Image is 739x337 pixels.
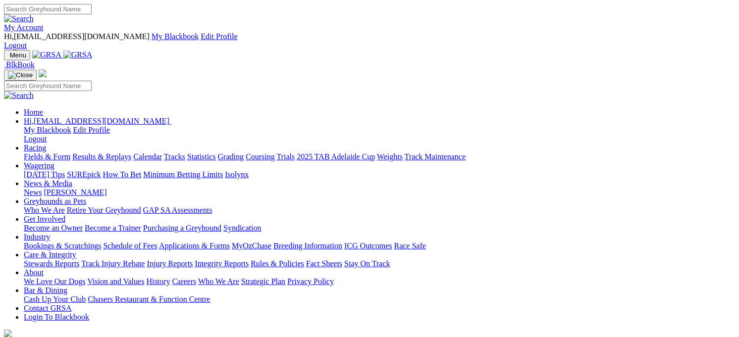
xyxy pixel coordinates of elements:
span: Hi, [EMAIL_ADDRESS][DOMAIN_NAME] [24,117,169,125]
a: SUREpick [67,170,101,179]
a: My Blackbook [152,32,199,41]
div: Industry [24,241,735,250]
a: Breeding Information [273,241,342,250]
a: Edit Profile [73,126,110,134]
a: BlkBook [4,60,35,69]
span: Menu [10,51,26,59]
a: Bookings & Scratchings [24,241,101,250]
a: How To Bet [103,170,142,179]
img: GRSA [63,50,93,59]
img: logo-grsa-white.png [39,69,47,77]
a: Results & Replays [72,152,131,161]
a: Minimum Betting Limits [143,170,223,179]
a: Chasers Restaurant & Function Centre [88,295,210,303]
div: Care & Integrity [24,259,735,268]
a: Bar & Dining [24,286,67,294]
a: Race Safe [394,241,425,250]
div: Racing [24,152,735,161]
div: Hi,[EMAIL_ADDRESS][DOMAIN_NAME] [24,126,735,144]
a: History [146,277,170,286]
a: Careers [172,277,196,286]
a: My Account [4,23,44,32]
a: GAP SA Assessments [143,206,212,214]
a: News [24,188,42,196]
a: Weights [377,152,403,161]
a: Get Involved [24,215,65,223]
a: 2025 TAB Adelaide Cup [297,152,375,161]
div: Wagering [24,170,735,179]
a: Retire Your Greyhound [67,206,141,214]
img: Search [4,14,34,23]
div: My Account [4,32,735,50]
a: Industry [24,233,50,241]
a: Track Injury Rebate [81,259,145,268]
a: Coursing [246,152,275,161]
a: Rules & Policies [251,259,304,268]
a: Cash Up Your Club [24,295,86,303]
a: Edit Profile [201,32,237,41]
a: Racing [24,144,46,152]
img: Search [4,91,34,100]
a: Vision and Values [87,277,144,286]
a: Purchasing a Greyhound [143,224,221,232]
a: Who We Are [198,277,239,286]
span: Hi, [EMAIL_ADDRESS][DOMAIN_NAME] [4,32,150,41]
a: Wagering [24,161,54,170]
a: Privacy Policy [287,277,334,286]
a: Home [24,108,43,116]
a: Fields & Form [24,152,70,161]
a: Trials [276,152,295,161]
a: Integrity Reports [195,259,249,268]
div: Greyhounds as Pets [24,206,735,215]
a: Logout [24,135,47,143]
a: Track Maintenance [405,152,466,161]
a: Fact Sheets [306,259,342,268]
a: Logout [4,41,27,49]
a: Tracks [164,152,185,161]
a: Calendar [133,152,162,161]
a: Care & Integrity [24,250,76,259]
img: Close [8,71,33,79]
a: My Blackbook [24,126,71,134]
div: News & Media [24,188,735,197]
span: BlkBook [6,60,35,69]
a: We Love Our Dogs [24,277,85,286]
a: ICG Outcomes [344,241,392,250]
a: Syndication [223,224,261,232]
div: Bar & Dining [24,295,735,304]
a: News & Media [24,179,72,188]
a: Schedule of Fees [103,241,157,250]
a: Stewards Reports [24,259,79,268]
a: Stay On Track [344,259,390,268]
a: Injury Reports [147,259,193,268]
a: Become an Owner [24,224,83,232]
a: [DATE] Tips [24,170,65,179]
button: Toggle navigation [4,70,37,81]
a: Isolynx [225,170,249,179]
a: Applications & Forms [159,241,230,250]
a: MyOzChase [232,241,271,250]
a: Who We Are [24,206,65,214]
a: [PERSON_NAME] [44,188,106,196]
a: Statistics [187,152,216,161]
input: Search [4,4,92,14]
a: Contact GRSA [24,304,71,312]
button: Toggle navigation [4,50,30,60]
img: GRSA [32,50,61,59]
a: Greyhounds as Pets [24,197,86,205]
div: Get Involved [24,224,735,233]
a: Grading [218,152,244,161]
a: Hi,[EMAIL_ADDRESS][DOMAIN_NAME] [24,117,171,125]
a: Become a Trainer [85,224,141,232]
a: Strategic Plan [241,277,285,286]
a: Login To Blackbook [24,313,89,321]
input: Search [4,81,92,91]
a: About [24,268,44,277]
div: About [24,277,735,286]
